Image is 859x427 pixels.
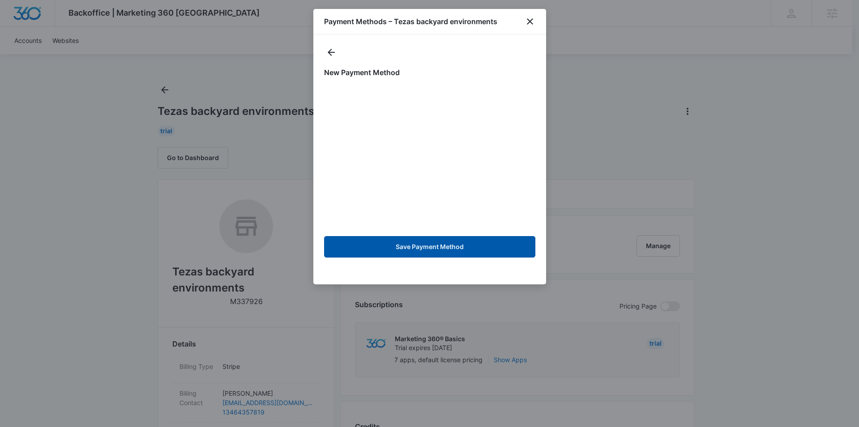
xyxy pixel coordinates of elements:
[322,85,537,229] iframe: Secure payment input frame
[324,45,338,59] button: actions.back
[324,16,497,27] h1: Payment Methods – Tezas backyard environments
[324,67,535,78] h1: New Payment Method
[525,16,535,27] button: close
[324,236,535,258] button: Save Payment Method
